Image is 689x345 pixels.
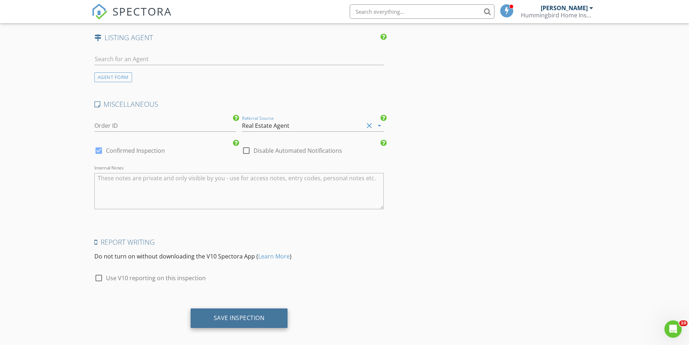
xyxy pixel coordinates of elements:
h4: MISCELLANEOUS [94,100,384,109]
label: Use V10 reporting on this inspection [106,274,206,282]
div: [PERSON_NAME] [541,4,588,12]
input: Search for an Agent [94,53,384,65]
h4: Report Writing [94,237,384,247]
label: Confirmed Inspection [106,147,165,154]
textarea: Internal Notes [94,173,384,209]
a: Learn More [258,252,290,260]
span: SPECTORA [112,4,172,19]
img: The Best Home Inspection Software - Spectora [92,4,107,20]
span: 10 [679,320,688,326]
div: AGENT FORM [94,72,132,82]
i: arrow_drop_down [375,121,384,130]
i: clear [365,121,374,130]
label: Disable Automated Notifications [254,147,342,154]
div: Save Inspection [214,314,265,321]
iframe: Intercom live chat [664,320,682,338]
a: SPECTORA [92,10,172,25]
h4: LISTING AGENT [94,33,384,42]
div: Hummingbird Home Inspections & Consulting LLC [521,12,593,19]
div: Real Estate Agent [242,122,289,129]
p: Do not turn on without downloading the V10 Spectora App ( ) [94,252,384,261]
input: Search everything... [350,4,494,19]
